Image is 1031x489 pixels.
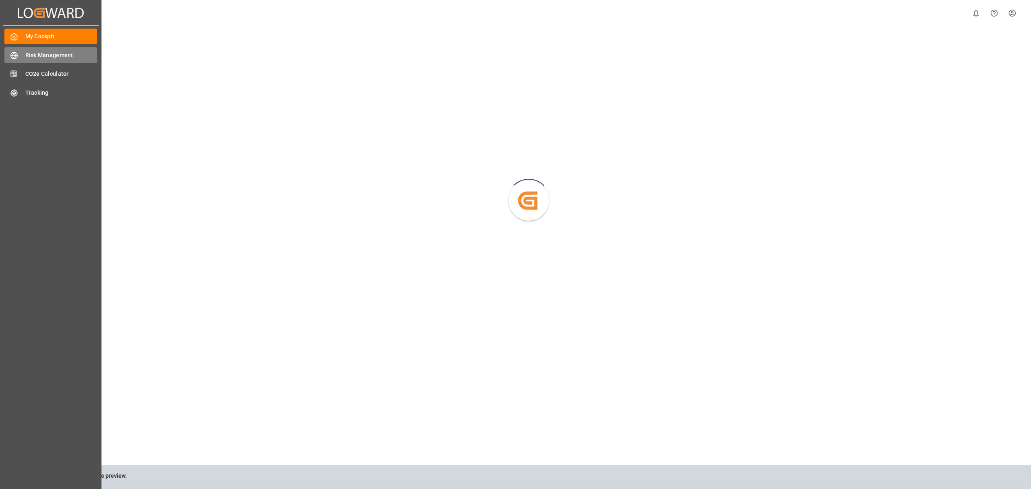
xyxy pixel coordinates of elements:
span: CO2e Calculator [25,70,97,78]
span: My Cockpit [25,32,97,41]
a: My Cockpit [4,29,97,44]
a: Tracking [4,85,97,100]
button: show 0 new notifications [967,4,985,22]
span: Risk Management [25,51,97,60]
span: Tracking [25,89,97,97]
a: CO2e Calculator [4,66,97,82]
a: Risk Management [4,47,97,63]
button: Help Center [985,4,1003,22]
